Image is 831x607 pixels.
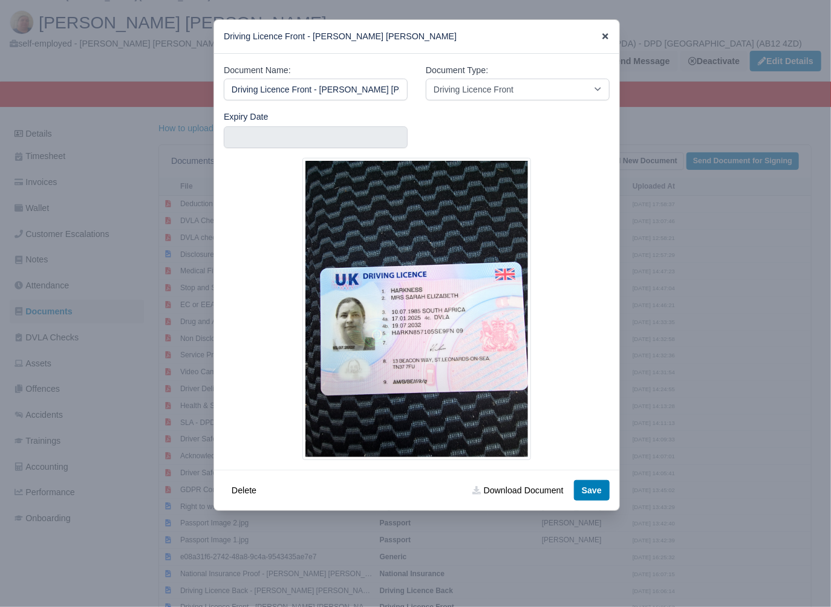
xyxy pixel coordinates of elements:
label: Expiry Date [224,110,269,124]
label: Document Type: [426,63,488,77]
button: Delete [224,480,264,501]
label: Document Name: [224,63,291,77]
a: Download Document [464,480,571,501]
iframe: Chat Widget [614,467,831,607]
div: Driving Licence Front - [PERSON_NAME] [PERSON_NAME] [214,20,619,54]
button: Save [574,480,610,501]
